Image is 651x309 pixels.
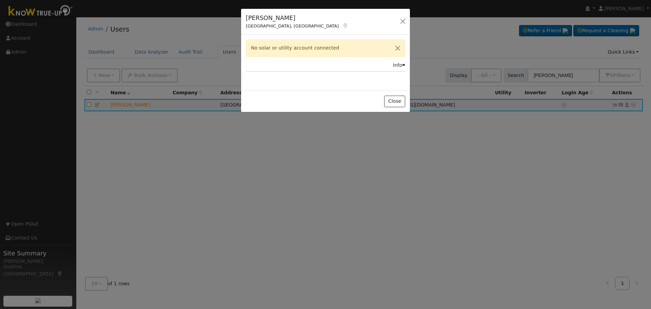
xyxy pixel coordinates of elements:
[393,62,405,69] div: Info
[246,39,405,57] div: No solar or utility account connected
[246,14,348,22] h5: [PERSON_NAME]
[384,96,405,107] button: Close
[391,40,405,56] button: Close
[342,23,348,28] a: Map
[246,23,339,28] span: [GEOGRAPHIC_DATA], [GEOGRAPHIC_DATA]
